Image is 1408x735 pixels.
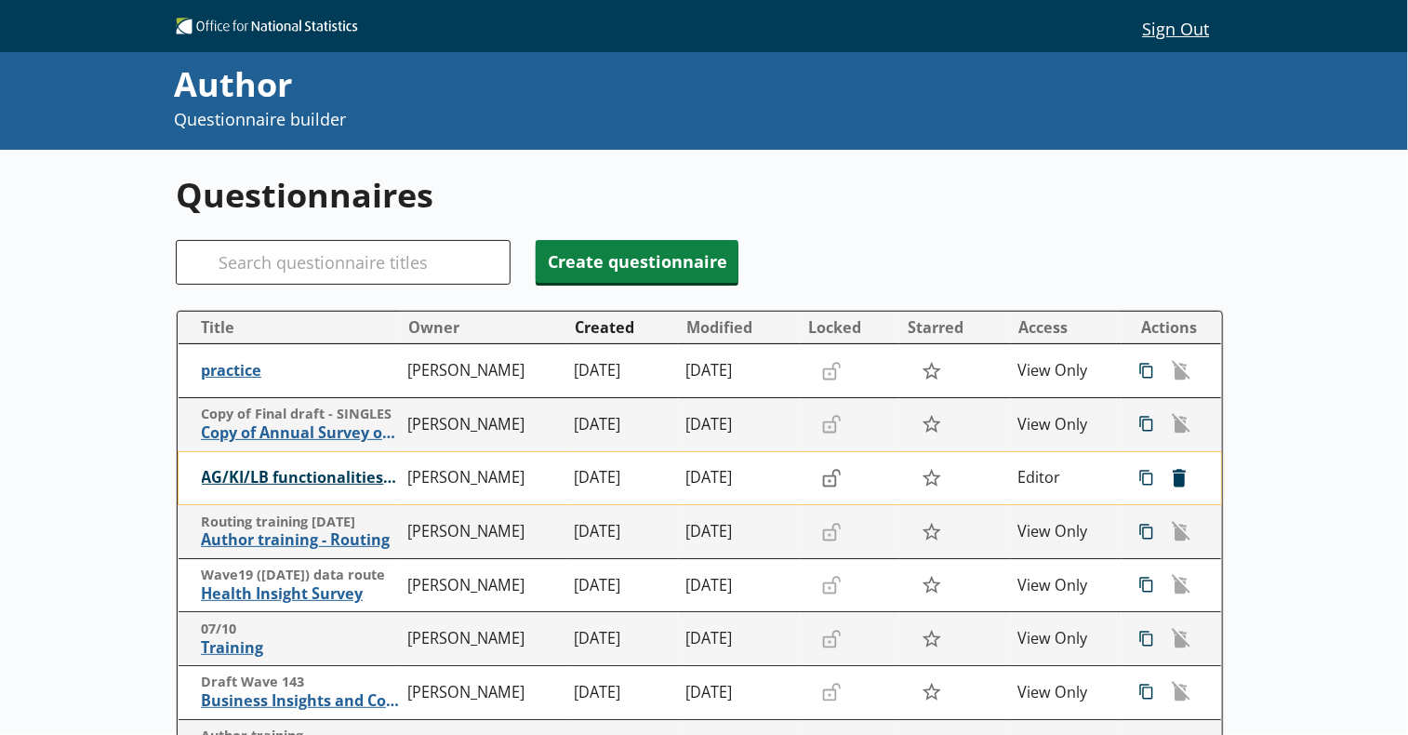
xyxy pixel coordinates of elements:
td: [DATE] [566,344,677,398]
button: Star [912,354,952,389]
button: Created [567,313,676,342]
span: Health Insight Survey [201,584,399,604]
td: View Only [1011,612,1122,666]
span: Routing training [DATE] [201,514,399,531]
td: [DATE] [678,451,800,505]
td: [DATE] [566,451,677,505]
td: [DATE] [678,398,800,452]
span: Author training - Routing [201,530,399,550]
td: [PERSON_NAME] [400,505,566,559]
td: View Only [1011,666,1122,720]
span: Draft Wave 143 [201,674,399,691]
td: [PERSON_NAME] [400,451,566,505]
h1: Questionnaires [176,172,1224,218]
span: Wave19 ([DATE]) data route [201,567,399,584]
td: [PERSON_NAME] [400,666,566,720]
button: Star [912,407,952,442]
p: Questionnaire builder [174,108,942,131]
button: Sign Out [1128,12,1224,44]
span: Copy of Annual Survey of Hours and Earnings ([PERSON_NAME]) [201,423,399,443]
span: AG/KI/LB functionalities training [202,468,400,488]
button: Modified [679,313,799,342]
td: View Only [1011,344,1122,398]
td: [DATE] [566,398,677,452]
button: Starred [900,313,1009,342]
button: Star [912,675,952,710]
input: Search questionnaire titles [176,240,511,285]
div: Author [174,61,942,108]
td: View Only [1011,505,1122,559]
td: [DATE] [566,505,677,559]
td: [PERSON_NAME] [400,398,566,452]
td: View Only [1011,558,1122,612]
td: [DATE] [678,666,800,720]
span: 07/10 [201,621,399,638]
td: [DATE] [566,666,677,720]
button: Access [1012,313,1121,342]
button: Star [912,514,952,549]
button: Create questionnaire [536,240,738,283]
td: [PERSON_NAME] [400,558,566,612]
button: Owner [401,313,565,342]
td: [DATE] [678,344,800,398]
button: Lock [813,462,850,494]
span: Business Insights and Conditions Survey (BICS) [201,691,399,711]
td: View Only [1011,398,1122,452]
button: Star [912,621,952,657]
td: [DATE] [678,558,800,612]
span: Copy of Final draft - SINGLES [201,406,399,423]
td: [PERSON_NAME] [400,344,566,398]
td: [DATE] [678,612,800,666]
span: Training [201,638,399,658]
td: [DATE] [566,558,677,612]
th: Actions [1122,312,1221,344]
button: Star [912,568,952,603]
span: practice [201,361,399,381]
td: Editor [1011,451,1122,505]
button: Title [186,313,400,342]
button: Locked [801,313,898,342]
td: [DATE] [566,612,677,666]
td: [PERSON_NAME] [400,612,566,666]
td: [DATE] [678,505,800,559]
button: Star [912,461,952,496]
